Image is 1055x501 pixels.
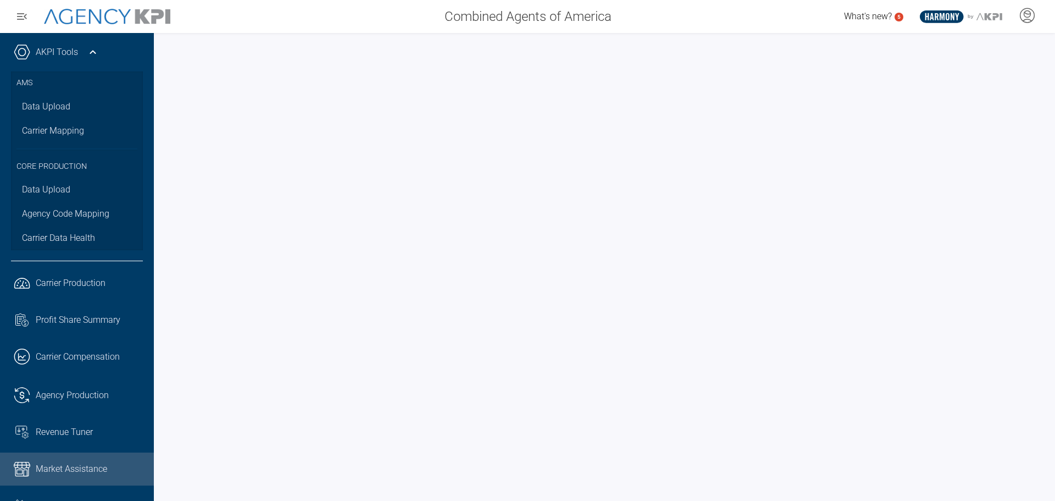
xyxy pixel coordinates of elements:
[11,95,143,119] a: Data Upload
[11,202,143,226] a: Agency Code Mapping
[36,426,93,439] span: Revenue Tuner
[36,350,120,364] span: Carrier Compensation
[895,13,903,21] a: 5
[11,178,143,202] a: Data Upload
[11,119,143,143] a: Carrier Mapping
[36,389,109,402] span: Agency Production
[11,226,143,250] a: Carrier Data Health
[36,313,120,327] span: Profit Share Summary
[844,11,892,21] span: What's new?
[16,148,137,178] h3: Core Production
[22,232,95,245] span: Carrier Data Health
[897,14,901,20] text: 5
[44,9,170,25] img: AgencyKPI
[16,71,137,95] h3: AMS
[36,277,105,290] span: Carrier Production
[36,46,78,59] a: AKPI Tools
[36,463,107,476] span: Market Assistance
[445,7,612,26] span: Combined Agents of America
